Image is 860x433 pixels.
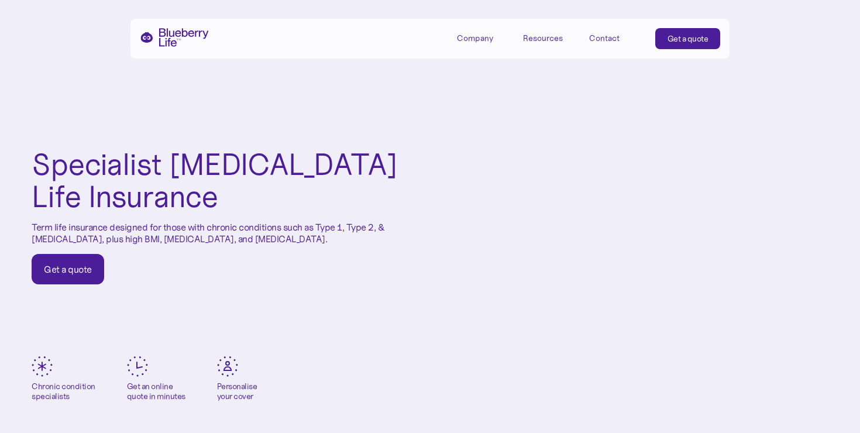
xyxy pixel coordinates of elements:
div: Resources [523,33,563,43]
a: home [140,28,209,47]
div: Contact [589,33,620,43]
div: Company [457,33,493,43]
a: Get a quote [32,254,104,284]
a: Get a quote [655,28,721,49]
div: Personalise your cover [217,382,257,401]
div: Get a quote [668,33,708,44]
div: Resources [523,28,576,47]
h1: Specialist [MEDICAL_DATA] Life Insurance [32,149,398,212]
a: Contact [589,28,642,47]
div: Get an online quote in minutes [127,382,185,401]
div: Chronic condition specialists [32,382,95,401]
p: Term life insurance designed for those with chronic conditions such as Type 1, Type 2, & [MEDICAL... [32,222,398,244]
div: Company [457,28,510,47]
div: Get a quote [44,263,92,275]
